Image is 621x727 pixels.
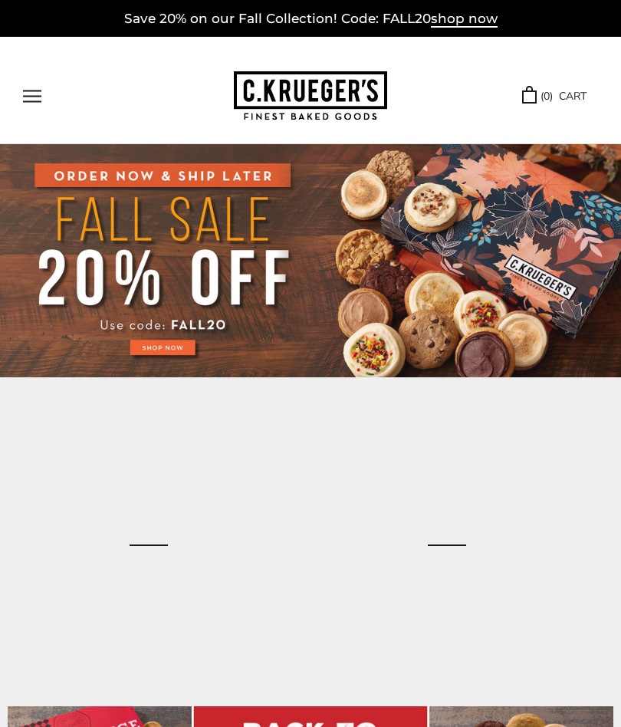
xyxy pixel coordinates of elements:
[306,404,589,687] a: Happy Fall, Y’all Gift Pail – Cookies and Snacks
[522,87,586,105] a: (0) CART
[124,11,498,28] a: Save 20% on our Fall Collection! Code: FALL20shop now
[8,404,291,687] a: Birthday Celebration Cookie Gift Boxes - Assorted Cookies
[431,11,498,28] span: shop now
[23,90,41,103] button: Open navigation
[234,71,387,121] img: C.KRUEGER'S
